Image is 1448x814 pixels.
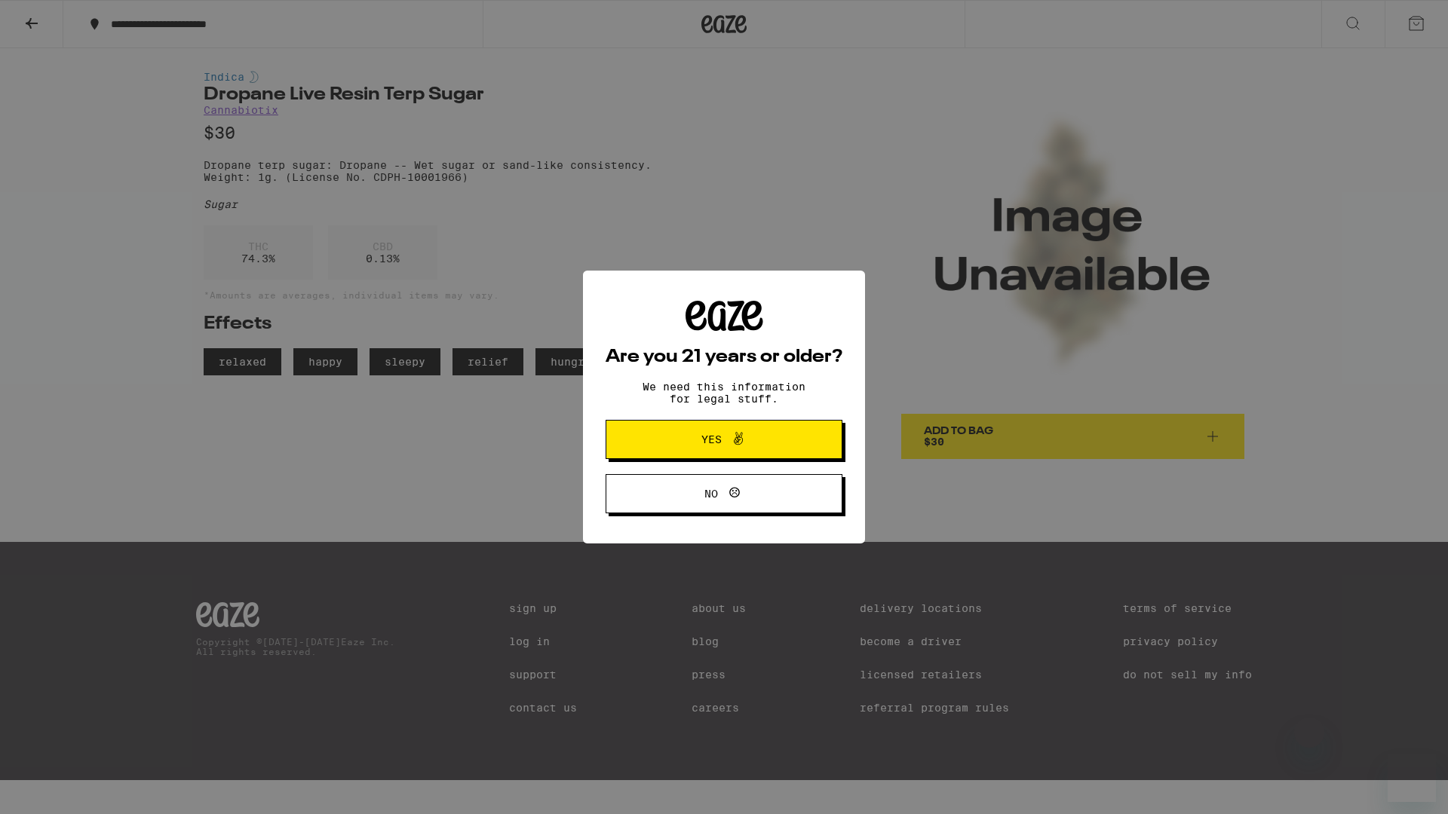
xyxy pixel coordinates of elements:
[630,381,818,405] p: We need this information for legal stuff.
[701,434,722,445] span: Yes
[606,474,842,513] button: No
[606,420,842,459] button: Yes
[1388,754,1436,802] iframe: Button to launch messaging window
[606,348,842,366] h2: Are you 21 years or older?
[1294,718,1324,748] iframe: Close message
[704,488,718,499] span: No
